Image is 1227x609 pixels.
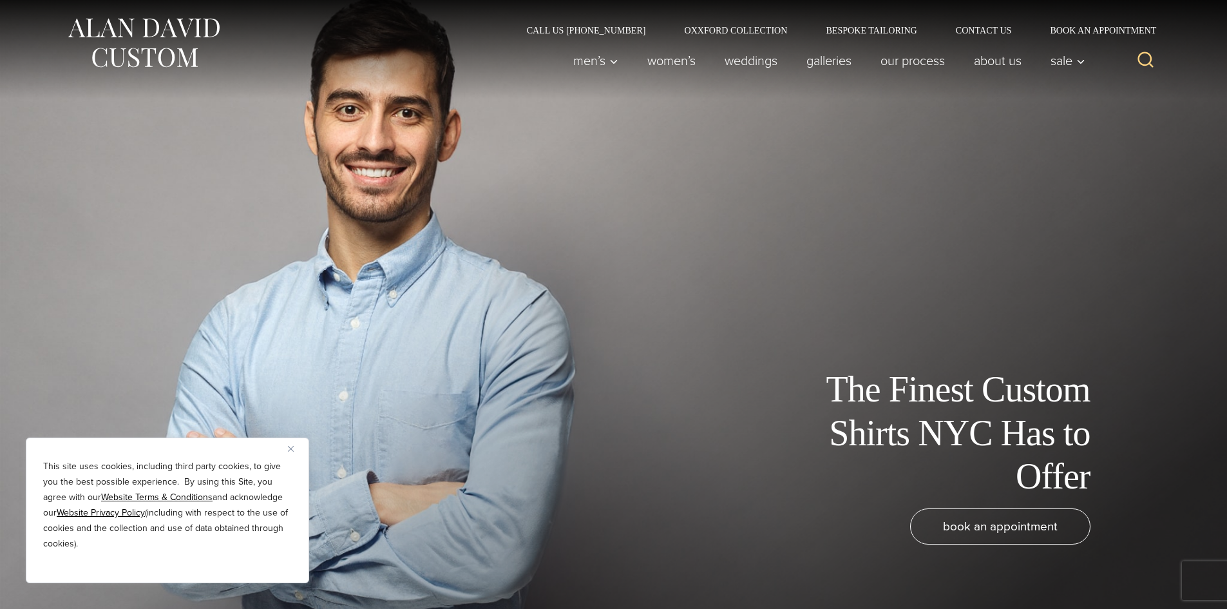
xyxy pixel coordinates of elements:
[1031,26,1161,35] a: Book an Appointment
[1051,54,1085,67] span: Sale
[66,14,221,72] img: Alan David Custom
[937,26,1031,35] a: Contact Us
[959,48,1036,73] a: About Us
[1130,45,1161,76] button: View Search Form
[508,26,665,35] a: Call Us [PHONE_NUMBER]
[801,368,1090,498] h1: The Finest Custom Shirts NYC Has to Offer
[288,441,303,456] button: Close
[943,517,1058,536] span: book an appointment
[866,48,959,73] a: Our Process
[633,48,710,73] a: Women’s
[710,48,792,73] a: weddings
[101,490,213,504] a: Website Terms & Conditions
[910,508,1090,545] a: book an appointment
[1145,570,1214,603] iframe: Opens a widget where you can chat to one of our agents
[665,26,806,35] a: Oxxford Collection
[792,48,866,73] a: Galleries
[508,26,1161,35] nav: Secondary Navigation
[43,459,292,552] p: This site uses cookies, including third party cookies, to give you the best possible experience. ...
[57,506,145,519] a: Website Privacy Policy
[806,26,936,35] a: Bespoke Tailoring
[558,48,1092,73] nav: Primary Navigation
[573,54,618,67] span: Men’s
[288,446,294,452] img: Close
